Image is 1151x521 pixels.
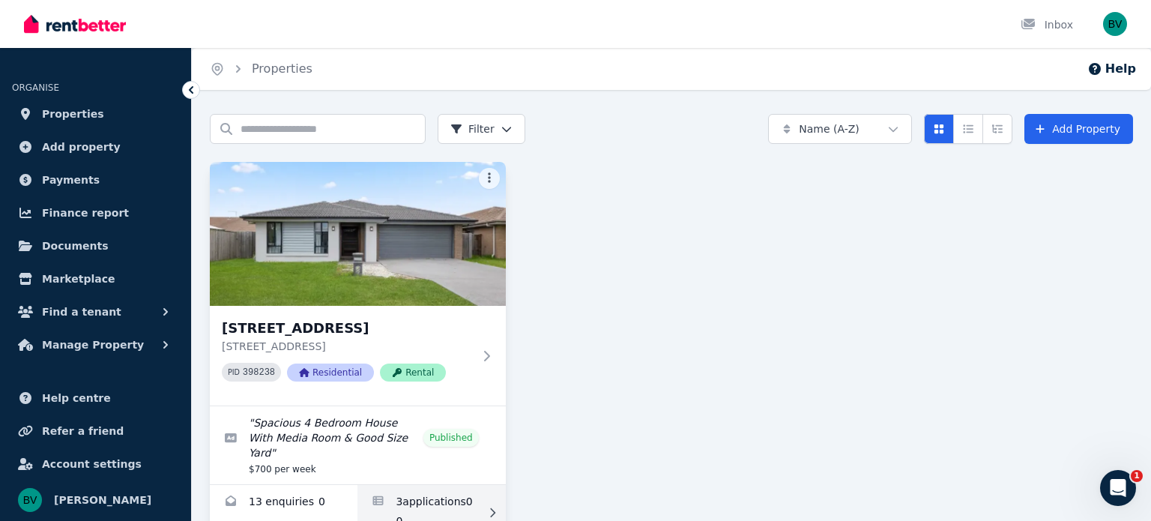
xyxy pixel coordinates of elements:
[12,231,179,261] a: Documents
[24,13,126,35] img: RentBetter
[479,168,500,189] button: More options
[12,82,59,93] span: ORGANISE
[42,204,129,222] span: Finance report
[222,318,473,339] h3: [STREET_ADDRESS]
[953,114,983,144] button: Compact list view
[42,105,104,123] span: Properties
[222,339,473,354] p: [STREET_ADDRESS]
[450,121,495,136] span: Filter
[54,491,151,509] span: [PERSON_NAME]
[924,114,1012,144] div: View options
[768,114,912,144] button: Name (A-Z)
[42,389,111,407] span: Help centre
[42,336,144,354] span: Manage Property
[12,99,179,129] a: Properties
[1131,470,1143,482] span: 1
[438,114,525,144] button: Filter
[12,330,179,360] button: Manage Property
[799,121,860,136] span: Name (A-Z)
[42,138,121,156] span: Add property
[18,488,42,512] img: Benmon Mammen Varghese
[192,48,330,90] nav: Breadcrumb
[1021,17,1073,32] div: Inbox
[924,114,954,144] button: Card view
[210,162,506,306] img: 7 Wicker Rd, Park Ridge
[12,264,179,294] a: Marketplace
[243,367,275,378] code: 398238
[12,132,179,162] a: Add property
[42,270,115,288] span: Marketplace
[1103,12,1127,36] img: Benmon Mammen Varghese
[1087,60,1136,78] button: Help
[12,165,179,195] a: Payments
[1100,470,1136,506] iframe: Intercom live chat
[12,416,179,446] a: Refer a friend
[252,61,312,76] a: Properties
[42,422,124,440] span: Refer a friend
[380,364,446,382] span: Rental
[42,303,121,321] span: Find a tenant
[12,198,179,228] a: Finance report
[12,449,179,479] a: Account settings
[12,383,179,413] a: Help centre
[210,162,506,406] a: 7 Wicker Rd, Park Ridge[STREET_ADDRESS][STREET_ADDRESS]PID 398238ResidentialRental
[42,455,142,473] span: Account settings
[982,114,1012,144] button: Expanded list view
[287,364,374,382] span: Residential
[210,406,506,484] a: Edit listing: Spacious 4 Bedroom House With Media Room & Good Size Yard
[42,171,100,189] span: Payments
[12,297,179,327] button: Find a tenant
[1024,114,1133,144] a: Add Property
[42,237,109,255] span: Documents
[228,368,240,376] small: PID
